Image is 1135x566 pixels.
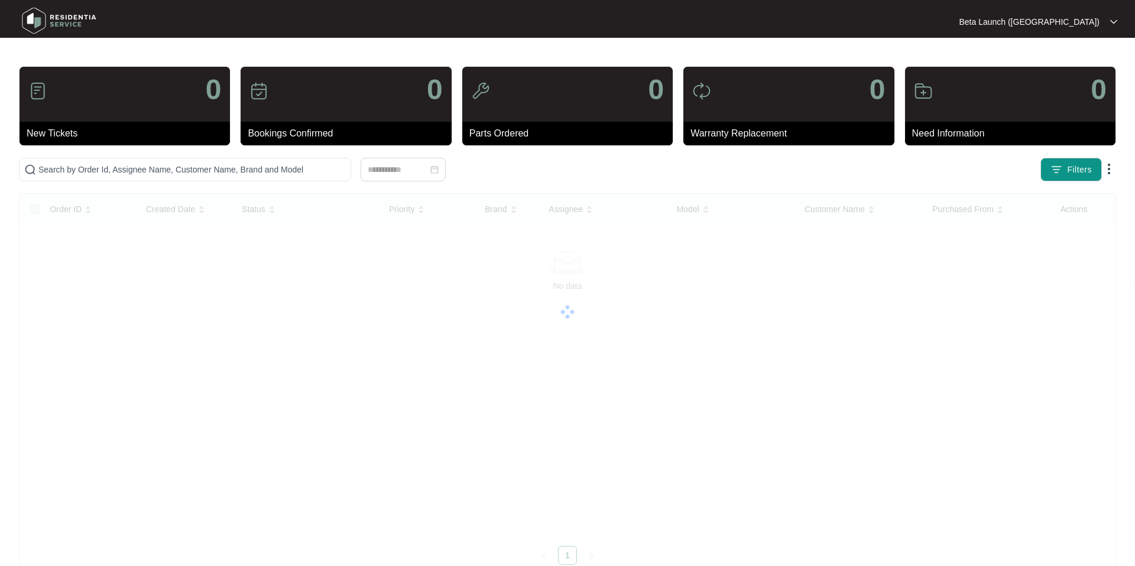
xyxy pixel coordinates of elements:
[690,126,894,141] p: Warranty Replacement
[914,82,933,100] img: icon
[248,126,451,141] p: Bookings Confirmed
[912,126,1115,141] p: Need Information
[27,126,230,141] p: New Tickets
[18,3,100,38] img: residentia service logo
[249,82,268,100] img: icon
[206,76,222,104] p: 0
[1102,162,1116,176] img: dropdown arrow
[959,16,1100,28] p: Beta Launch ([GEOGRAPHIC_DATA])
[1050,164,1062,175] img: filter icon
[469,126,673,141] p: Parts Ordered
[38,163,346,176] input: Search by Order Id, Assignee Name, Customer Name, Brand and Model
[28,82,47,100] img: icon
[24,164,36,175] img: search-icon
[870,76,886,104] p: 0
[1091,76,1107,104] p: 0
[471,82,490,100] img: icon
[1040,158,1102,181] button: filter iconFilters
[1110,19,1117,25] img: dropdown arrow
[1067,164,1092,176] span: Filters
[648,76,664,104] p: 0
[427,76,443,104] p: 0
[692,82,711,100] img: icon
